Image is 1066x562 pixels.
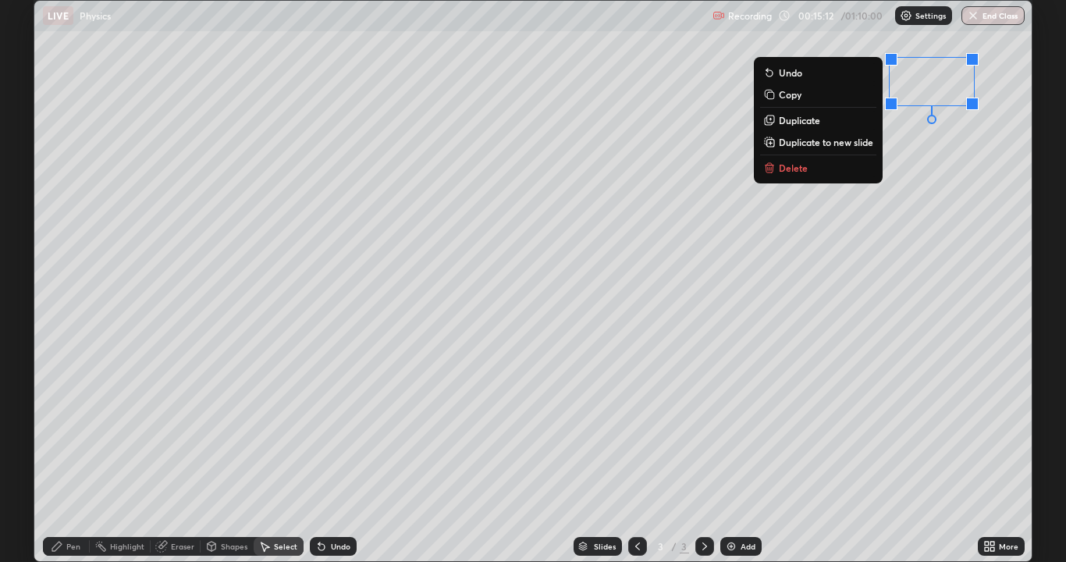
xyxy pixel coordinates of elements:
p: Physics [80,9,111,22]
div: Pen [66,542,80,550]
p: LIVE [48,9,69,22]
p: Delete [779,162,808,174]
button: Duplicate to new slide [760,133,876,151]
p: Duplicate to new slide [779,136,873,148]
button: End Class [961,6,1025,25]
div: Highlight [110,542,144,550]
button: Copy [760,85,876,104]
div: More [999,542,1018,550]
div: Undo [331,542,350,550]
div: Slides [594,542,616,550]
div: 3 [680,539,689,553]
img: class-settings-icons [900,9,912,22]
div: 3 [653,542,669,551]
p: Undo [779,66,802,79]
button: Delete [760,158,876,177]
button: Duplicate [760,111,876,130]
div: Shapes [221,542,247,550]
p: Settings [915,12,946,20]
p: Recording [728,10,772,22]
p: Duplicate [779,114,820,126]
p: Copy [779,88,801,101]
img: add-slide-button [725,540,737,553]
div: Add [741,542,755,550]
img: recording.375f2c34.svg [712,9,725,22]
div: Select [274,542,297,550]
div: / [672,542,677,551]
button: Undo [760,63,876,82]
div: Eraser [171,542,194,550]
img: end-class-cross [967,9,979,22]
